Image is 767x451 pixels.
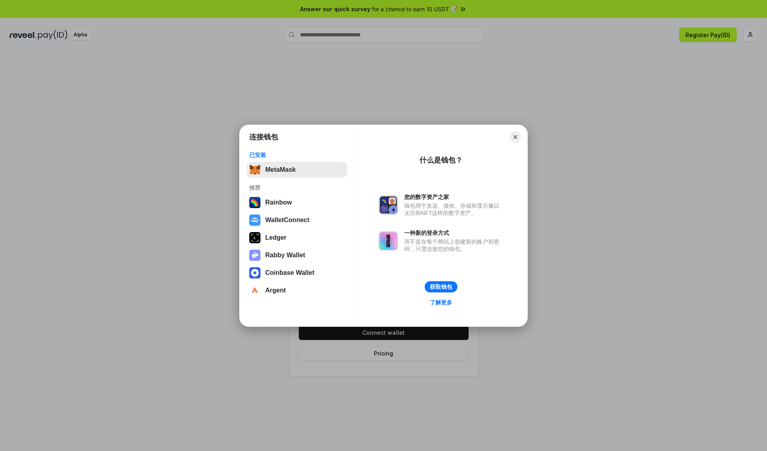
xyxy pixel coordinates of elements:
[247,162,347,178] button: MetaMask
[425,297,457,308] a: 了解更多
[265,217,310,224] div: WalletConnect
[404,238,503,252] div: 而不是在每个网站上创建新的账户和密码，只需连接您的钱包。
[249,164,260,175] img: svg+xml,%3Csvg%20fill%3D%22none%22%20height%3D%2233%22%20viewBox%3D%220%200%2035%2033%22%20width%...
[404,193,503,201] div: 您的数字资产之家
[265,252,305,259] div: Rabby Wallet
[430,299,452,306] div: 了解更多
[249,197,260,208] img: svg+xml,%3Csvg%20width%3D%22120%22%20height%3D%22120%22%20viewBox%3D%220%200%20120%20120%22%20fil...
[249,215,260,226] img: svg+xml,%3Csvg%20width%3D%2228%22%20height%3D%2228%22%20viewBox%3D%220%200%2028%2028%22%20fill%3D...
[247,282,347,298] button: Argent
[430,283,452,290] div: 获取钱包
[249,184,345,191] div: 推荐
[404,229,503,236] div: 一种新的登录方式
[404,202,503,217] div: 钱包用于发送、接收、存储和显示像以太坊和NFT这样的数字资产。
[249,285,260,296] img: svg+xml,%3Csvg%20width%3D%2228%22%20height%3D%2228%22%20viewBox%3D%220%200%2028%2028%22%20fill%3D...
[247,195,347,211] button: Rainbow
[265,269,314,276] div: Coinbase Wallet
[249,267,260,278] img: svg+xml,%3Csvg%20width%3D%2228%22%20height%3D%2228%22%20viewBox%3D%220%200%2028%2028%22%20fill%3D...
[249,250,260,261] img: svg+xml,%3Csvg%20xmlns%3D%22http%3A%2F%2Fwww.w3.org%2F2000%2Fsvg%22%20fill%3D%22none%22%20viewBox...
[379,195,398,215] img: svg+xml,%3Csvg%20xmlns%3D%22http%3A%2F%2Fwww.w3.org%2F2000%2Fsvg%22%20fill%3D%22none%22%20viewBox...
[247,230,347,246] button: Ledger
[510,131,521,143] button: Close
[249,132,278,142] h1: 连接钱包
[265,166,296,173] div: MetaMask
[247,212,347,228] button: WalletConnect
[249,232,260,243] img: svg+xml,%3Csvg%20xmlns%3D%22http%3A%2F%2Fwww.w3.org%2F2000%2Fsvg%22%20width%3D%2228%22%20height%3...
[425,281,457,292] button: 获取钱包
[419,155,463,165] div: 什么是钱包？
[247,247,347,263] button: Rabby Wallet
[249,151,345,159] div: 已安装
[265,234,286,241] div: Ledger
[379,231,398,250] img: svg+xml,%3Csvg%20xmlns%3D%22http%3A%2F%2Fwww.w3.org%2F2000%2Fsvg%22%20fill%3D%22none%22%20viewBox...
[265,287,286,294] div: Argent
[265,199,292,206] div: Rainbow
[247,265,347,281] button: Coinbase Wallet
